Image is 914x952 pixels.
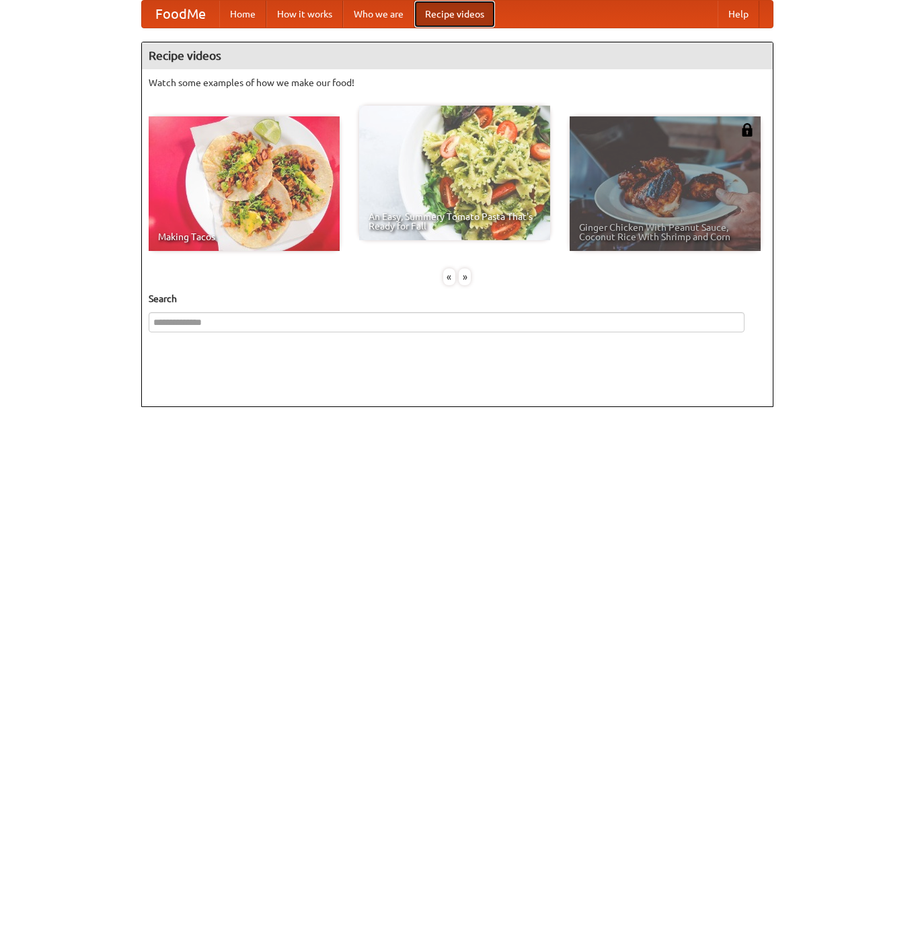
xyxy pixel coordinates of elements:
a: Home [219,1,266,28]
h5: Search [149,292,766,305]
a: An Easy, Summery Tomato Pasta That's Ready for Fall [359,106,550,240]
div: » [459,268,471,285]
h4: Recipe videos [142,42,773,69]
span: Making Tacos [158,232,330,242]
a: Recipe videos [414,1,495,28]
img: 483408.png [740,123,754,137]
a: FoodMe [142,1,219,28]
a: Making Tacos [149,116,340,251]
div: « [443,268,455,285]
p: Watch some examples of how we make our food! [149,76,766,89]
a: Who we are [343,1,414,28]
a: How it works [266,1,343,28]
a: Help [718,1,759,28]
span: An Easy, Summery Tomato Pasta That's Ready for Fall [369,212,541,231]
